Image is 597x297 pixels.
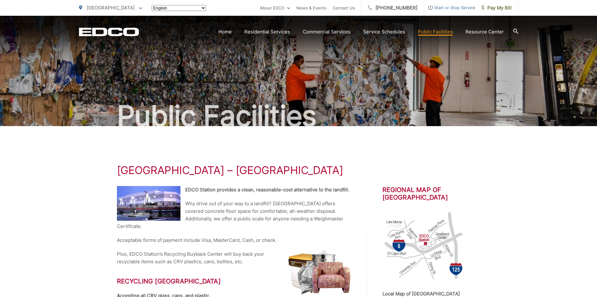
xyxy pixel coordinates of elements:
[382,186,480,201] h2: Regional Map of [GEOGRAPHIC_DATA]
[333,4,355,12] a: Contact Us
[185,187,349,193] strong: EDCO Station provides a clean, reasonable-cost alternative to the landfill.
[117,200,351,230] p: Why drive out of your way to a landfill? [GEOGRAPHIC_DATA] offers covered concrete floor space fo...
[117,236,351,244] p: Acceptable forms of payment include Visa, MasterCard, Cash, or check.
[466,28,504,36] a: Resource Center
[117,164,480,177] h1: [GEOGRAPHIC_DATA] – [GEOGRAPHIC_DATA]
[87,5,135,11] span: [GEOGRAPHIC_DATA]
[79,100,518,132] h2: Public Facilities
[288,250,351,294] img: Bulky Trash
[382,291,460,297] strong: Local Map of [GEOGRAPHIC_DATA]
[117,277,351,285] h2: Recycling [GEOGRAPHIC_DATA]
[244,28,290,36] a: Residential Services
[296,4,326,12] a: News & Events
[79,27,139,36] a: EDCD logo. Return to the homepage.
[260,4,290,12] a: About EDCO
[363,28,405,36] a: Service Schedules
[303,28,350,36] a: Commercial Services
[482,4,512,12] span: Pay My Bill
[382,208,465,284] img: map
[218,28,232,36] a: Home
[152,5,206,11] select: Select a language
[117,250,351,265] p: Plus, EDCO Station’s Recycling Buyback Center will buy back your recyclable items such as CRV pla...
[117,186,180,221] img: EDCO Station La Mesa
[418,28,453,36] a: Public Facilities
